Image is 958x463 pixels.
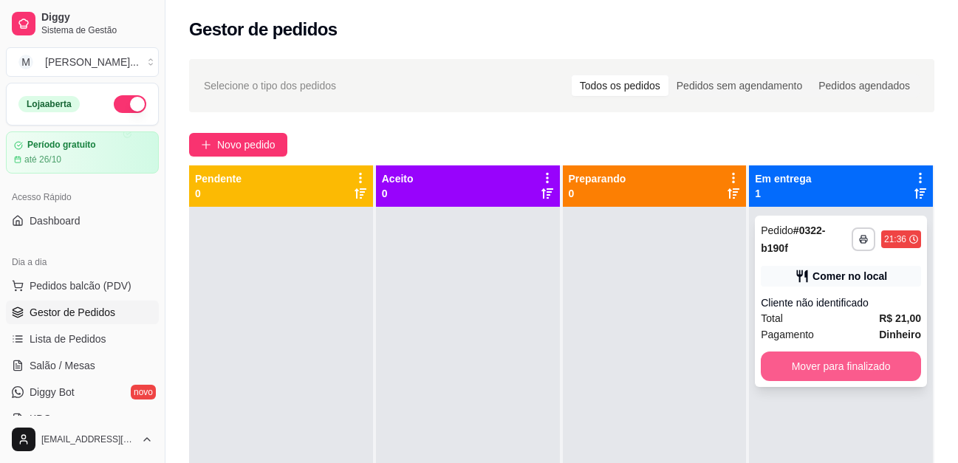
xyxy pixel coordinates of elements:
button: Novo pedido [189,133,287,157]
span: Pedidos balcão (PDV) [30,278,131,293]
button: Mover para finalizado [761,351,921,381]
span: Total [761,310,783,326]
a: DiggySistema de Gestão [6,6,159,41]
span: [EMAIL_ADDRESS][DOMAIN_NAME] [41,433,135,445]
span: Gestor de Pedidos [30,305,115,320]
button: Select a team [6,47,159,77]
a: Salão / Mesas [6,354,159,377]
a: Lista de Pedidos [6,327,159,351]
div: Pedidos agendados [810,75,918,96]
div: Cliente não identificado [761,295,921,310]
span: KDS [30,411,51,426]
span: Sistema de Gestão [41,24,153,36]
div: Comer no local [812,269,887,284]
span: Diggy [41,11,153,24]
div: Pedidos sem agendamento [668,75,810,96]
span: Diggy Bot [30,385,75,399]
p: Preparando [569,171,626,186]
a: Diggy Botnovo [6,380,159,404]
p: Pendente [195,171,242,186]
article: Período gratuito [27,140,96,151]
div: Acesso Rápido [6,185,159,209]
span: Novo pedido [217,137,276,153]
button: Alterar Status [114,95,146,113]
strong: R$ 21,00 [879,312,921,324]
span: Selecione o tipo dos pedidos [204,78,336,94]
button: [EMAIL_ADDRESS][DOMAIN_NAME] [6,422,159,457]
div: Loja aberta [18,96,80,112]
span: M [18,55,33,69]
div: Todos os pedidos [572,75,668,96]
article: até 26/10 [24,154,61,165]
p: Em entrega [755,171,811,186]
a: KDS [6,407,159,431]
span: plus [201,140,211,150]
div: [PERSON_NAME] ... [45,55,139,69]
span: Dashboard [30,213,81,228]
strong: # 0322-b190f [761,224,825,254]
p: 1 [755,186,811,201]
span: Lista de Pedidos [30,332,106,346]
strong: Dinheiro [879,329,921,340]
div: 21:36 [884,233,906,245]
a: Período gratuitoaté 26/10 [6,131,159,174]
p: 0 [195,186,242,201]
button: Pedidos balcão (PDV) [6,274,159,298]
p: Aceito [382,171,414,186]
span: Salão / Mesas [30,358,95,373]
a: Gestor de Pedidos [6,301,159,324]
p: 0 [569,186,626,201]
div: Dia a dia [6,250,159,274]
span: Pagamento [761,326,814,343]
span: Pedido [761,224,793,236]
a: Dashboard [6,209,159,233]
h2: Gestor de pedidos [189,18,338,41]
p: 0 [382,186,414,201]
